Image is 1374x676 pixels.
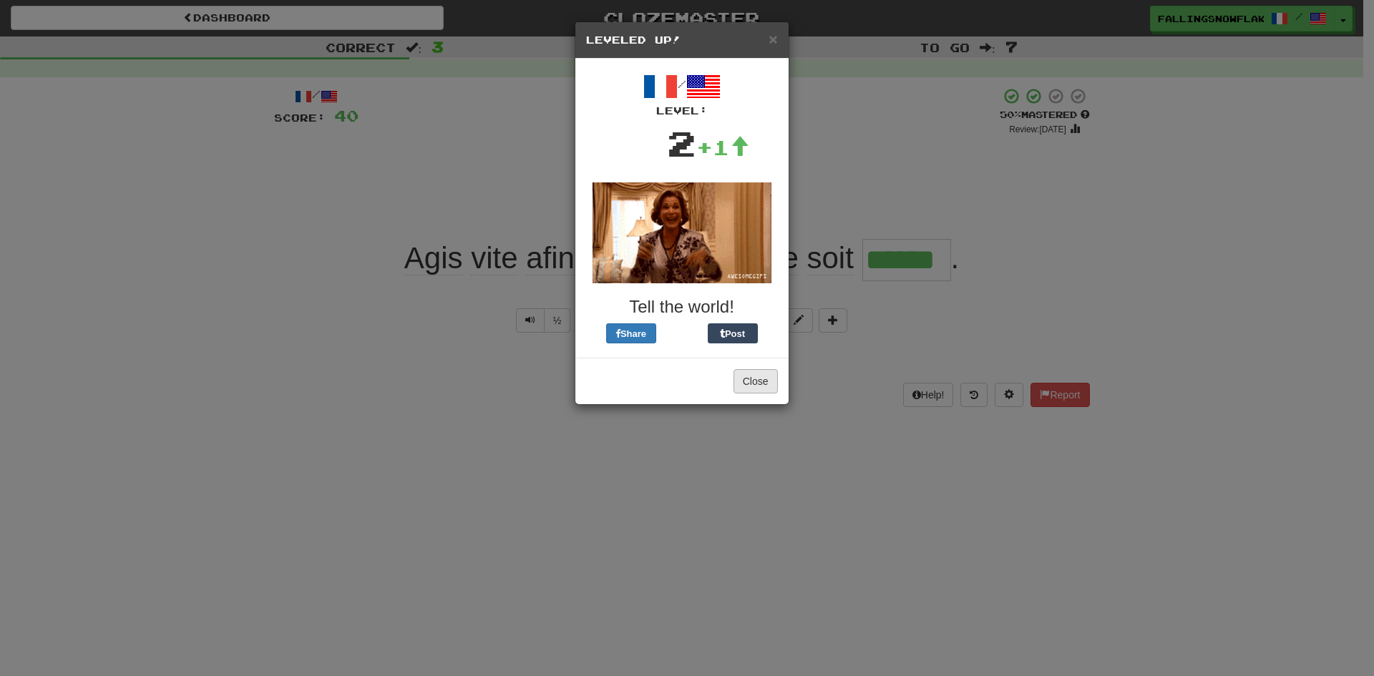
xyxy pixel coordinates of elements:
span: × [769,31,777,47]
iframe: X Post Button [656,323,708,343]
h5: Leveled Up! [586,33,778,47]
img: lucille-bluth-8f3fd88a9e1d39ebd4dcae2a3c7398930b7aef404e756e0a294bf35c6fedb1b1.gif [593,182,771,283]
button: Share [606,323,656,343]
div: 2 [667,118,696,168]
button: Close [734,369,778,393]
h3: Tell the world! [586,298,778,316]
button: Post [708,323,758,343]
div: Level: [586,104,778,118]
div: +1 [696,133,749,162]
button: Close [769,31,777,46]
div: / [586,69,778,118]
